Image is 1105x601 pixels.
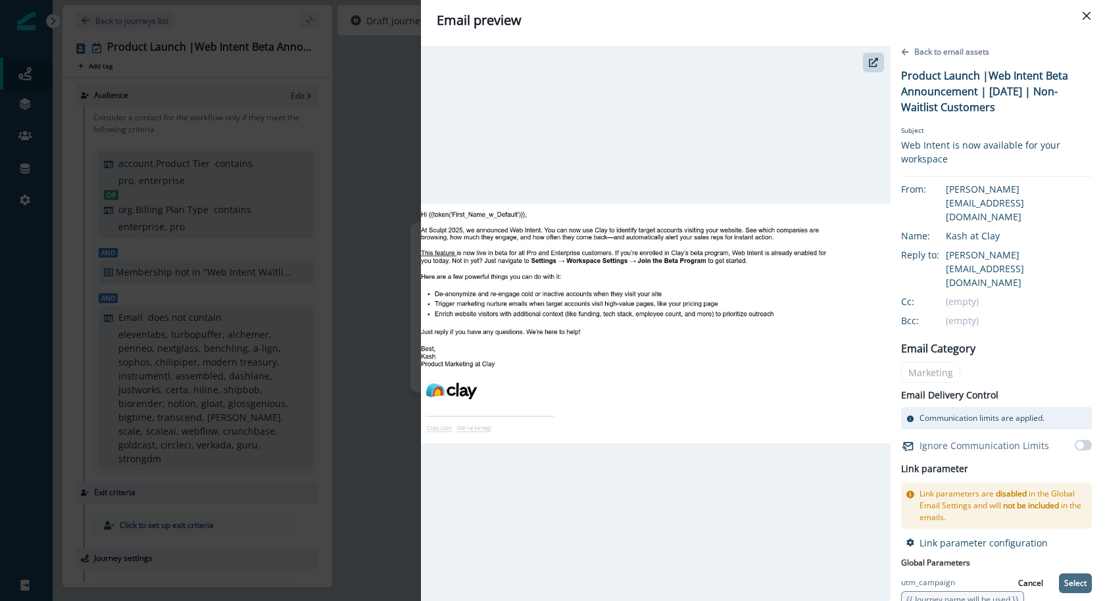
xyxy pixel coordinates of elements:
div: Cc: [901,295,967,308]
div: From: [901,182,967,196]
h2: Link parameter [901,461,968,477]
p: Global Parameters [901,554,970,569]
p: Select [1064,579,1087,588]
div: Name: [901,229,967,243]
button: Select [1059,573,1092,593]
div: Bcc: [901,314,967,327]
button: Close [1076,5,1097,26]
img: email asset unavailable [421,204,891,443]
div: Reply to: [901,248,967,262]
div: (empty) [946,295,1092,308]
div: [PERSON_NAME][EMAIL_ADDRESS][DOMAIN_NAME] [946,182,1092,224]
div: Kash at Clay [946,229,1092,243]
div: [PERSON_NAME][EMAIL_ADDRESS][DOMAIN_NAME] [946,248,1092,289]
p: Email Category [901,341,975,356]
span: disabled [996,488,1027,499]
p: Communication limits are applied. [920,412,1044,424]
button: Cancel [1010,573,1051,593]
p: utm_campaign [901,577,955,589]
p: Back to email assets [914,46,989,57]
span: not be included [1003,500,1059,511]
p: Product Launch |Web Intent Beta Announcement | [DATE] | Non-Waitlist Customers [901,68,1092,115]
button: Link parameter configuration [906,537,1048,549]
div: Email preview [437,11,1089,30]
p: Ignore Communication Limits [920,439,1049,452]
p: Link parameter configuration [920,537,1048,549]
p: Email Delivery Control [901,388,998,402]
p: Cancel [1018,579,1043,588]
div: (empty) [946,314,1092,327]
div: Web Intent is now available for your workspace [901,138,1092,166]
p: Subject [901,126,1092,138]
p: Link parameters are in the Global Email Settings and will in the emails. [920,488,1087,523]
button: Go back [901,46,989,62]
